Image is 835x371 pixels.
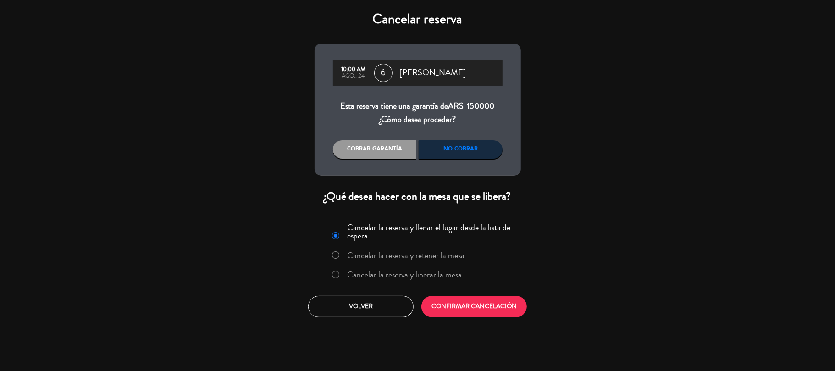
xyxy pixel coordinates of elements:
[400,66,466,80] span: [PERSON_NAME]
[337,66,370,73] div: 10:00 AM
[333,140,417,159] div: Cobrar garantía
[467,100,495,112] span: 150000
[347,271,462,279] label: Cancelar la reserva y liberar la mesa
[374,64,393,82] span: 6
[421,296,527,317] button: CONFIRMAR CANCELACIÓN
[448,100,464,112] span: ARS
[337,73,370,79] div: ago., 24
[315,11,521,28] h4: Cancelar reserva
[315,189,521,204] div: ¿Qué desea hacer con la mesa que se libera?
[419,140,503,159] div: No cobrar
[347,251,465,260] label: Cancelar la reserva y retener la mesa
[308,296,414,317] button: Volver
[333,100,503,127] div: Esta reserva tiene una garantía de ¿Cómo desea proceder?
[347,223,515,240] label: Cancelar la reserva y llenar el lugar desde la lista de espera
